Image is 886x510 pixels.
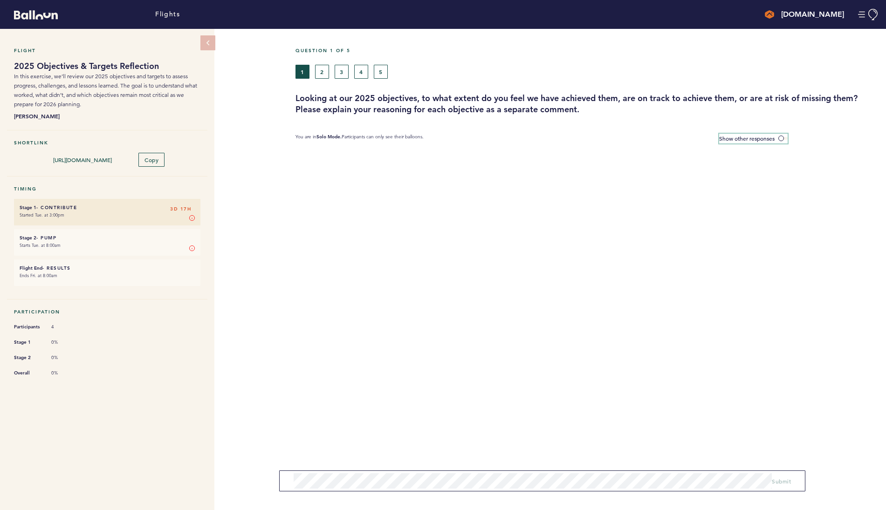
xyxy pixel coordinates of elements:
time: Started Tue. at 3:00pm [20,212,64,218]
h3: Looking at our 2025 objectives, to what extent do you feel we have achieved them, are on track to... [295,93,879,115]
p: You are in Participants can only see their balloons. [295,134,424,143]
h5: Question 1 of 5 [295,48,879,54]
span: 4 [51,324,79,330]
a: Balloon [7,9,58,19]
span: In this exercise, we’ll review our 2025 objectives and targets to assess progress, challenges, an... [14,73,197,108]
button: 4 [354,65,368,79]
h5: Timing [14,186,200,192]
span: 3D 17H [170,204,191,214]
small: Stage 2 [20,235,36,241]
h6: - Contribute [20,204,195,211]
h6: - Results [20,265,195,271]
span: Show other responses [719,135,775,142]
time: Starts Tue. at 8:00am [20,242,61,248]
span: Submit [772,477,791,485]
span: Participants [14,322,42,332]
button: Submit [772,476,791,486]
h5: Participation [14,309,200,315]
span: Stage 1 [14,338,42,347]
button: 1 [295,65,309,79]
span: Copy [144,156,158,163]
a: Flights [155,9,180,20]
span: Overall [14,368,42,378]
b: Solo Mode. [316,134,342,140]
button: Manage Account [858,9,879,20]
span: 0% [51,339,79,346]
small: Stage 1 [20,204,36,211]
small: Flight End [20,265,42,271]
svg: Balloon [14,10,58,20]
b: [PERSON_NAME] [14,111,200,121]
h5: Shortlink [14,140,200,146]
button: 3 [335,65,349,79]
h1: 2025 Objectives & Targets Reflection [14,61,200,72]
h6: - Pump [20,235,195,241]
time: Ends Fri. at 8:00am [20,272,57,279]
span: 0% [51,370,79,376]
span: 0% [51,354,79,361]
button: 5 [374,65,388,79]
span: Stage 2 [14,353,42,362]
h4: [DOMAIN_NAME] [781,9,844,20]
button: 2 [315,65,329,79]
h5: Flight [14,48,200,54]
button: Copy [138,153,165,167]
